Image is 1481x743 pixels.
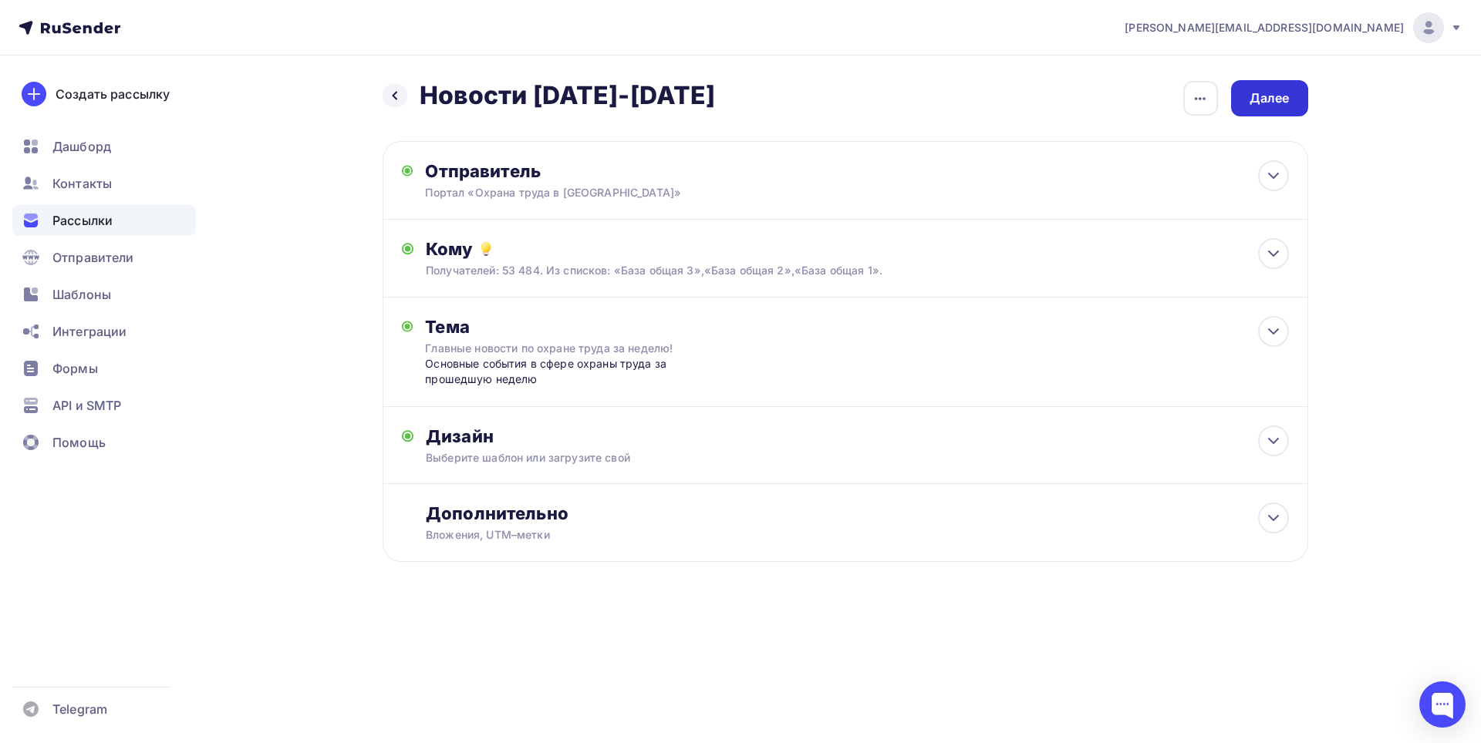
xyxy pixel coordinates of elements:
span: API и SMTP [52,396,121,415]
span: Помощь [52,433,106,452]
a: [PERSON_NAME][EMAIL_ADDRESS][DOMAIN_NAME] [1125,12,1462,43]
div: Главные новости по охране труда за неделю! [425,341,700,356]
div: Создать рассылку [56,85,170,103]
span: Формы [52,359,98,378]
span: Дашборд [52,137,111,156]
span: Шаблоны [52,285,111,304]
a: Формы [12,353,196,384]
div: Портал «Охрана труда в [GEOGRAPHIC_DATA]» [425,185,726,200]
span: Рассылки [52,211,113,230]
div: Дизайн [426,425,1288,447]
span: Telegram [52,700,107,718]
a: Дашборд [12,131,196,162]
div: Далее [1250,89,1290,107]
span: Отправители [52,248,134,267]
div: Получателей: 53 484. Из списков: «База общая 3»,«База общая 2»,«База общая 1». [426,263,1203,278]
div: Выберите шаблон или загрузите свой [426,450,1203,466]
a: Контакты [12,168,196,199]
span: [PERSON_NAME][EMAIL_ADDRESS][DOMAIN_NAME] [1125,20,1404,35]
a: Рассылки [12,205,196,236]
span: Интеграции [52,322,127,341]
div: Отправитель [425,160,759,182]
div: Дополнительно [426,503,1288,524]
a: Отправители [12,242,196,273]
div: Основные события в сфере охраны труда за прошедшую неделю [425,356,730,388]
div: Тема [425,316,730,338]
span: Контакты [52,174,112,193]
a: Шаблоны [12,279,196,310]
h2: Новости [DATE]-[DATE] [420,80,716,111]
div: Вложения, UTM–метки [426,527,1203,543]
div: Кому [426,238,1288,260]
